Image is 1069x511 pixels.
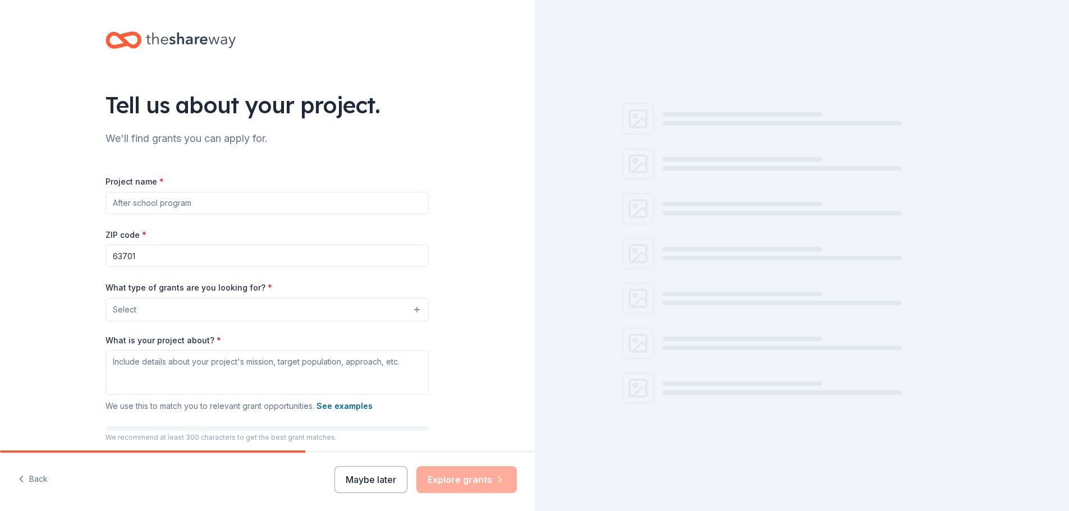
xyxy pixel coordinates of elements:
p: We recommend at least 300 characters to get the best grant matches. [105,433,429,442]
input: 12345 (U.S. only) [105,245,429,267]
span: We use this to match you to relevant grant opportunities. [105,401,373,411]
button: Back [18,468,48,491]
button: See examples [316,399,373,413]
button: Select [105,298,429,321]
div: Tell us about your project. [105,89,429,121]
label: What is your project about? [105,335,221,346]
button: Maybe later [334,466,407,493]
label: ZIP code [105,229,146,241]
span: Select [113,303,136,316]
label: What type of grants are you looking for? [105,282,272,293]
label: Project name [105,176,164,187]
input: After school program [105,192,429,214]
div: We'll find grants you can apply for. [105,130,429,148]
